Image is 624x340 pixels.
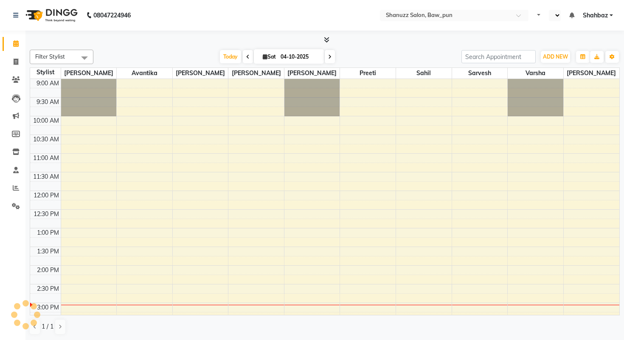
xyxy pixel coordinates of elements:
[31,135,61,144] div: 10:30 AM
[35,284,61,293] div: 2:30 PM
[541,51,570,63] button: ADD NEW
[508,68,563,79] span: Varsha
[284,68,340,79] span: [PERSON_NAME]
[543,53,568,60] span: ADD NEW
[261,53,278,60] span: Sat
[220,50,241,63] span: Today
[42,322,53,331] span: 1 / 1
[564,68,619,79] span: [PERSON_NAME]
[32,191,61,200] div: 12:00 PM
[452,68,508,79] span: Sarvesh
[461,50,536,63] input: Search Appointment
[583,11,608,20] span: Shahbaz
[35,98,61,107] div: 9:30 AM
[30,68,61,77] div: Stylist
[93,3,131,27] b: 08047224946
[396,68,452,79] span: Sahil
[31,116,61,125] div: 10:00 AM
[35,247,61,256] div: 1:30 PM
[22,3,80,27] img: logo
[31,172,61,181] div: 11:30 AM
[31,154,61,163] div: 11:00 AM
[173,68,228,79] span: [PERSON_NAME]
[61,68,117,79] span: [PERSON_NAME]
[340,68,396,79] span: Preeti
[35,303,61,312] div: 3:00 PM
[35,53,65,60] span: Filter Stylist
[35,228,61,237] div: 1:00 PM
[35,79,61,88] div: 9:00 AM
[35,266,61,275] div: 2:00 PM
[278,51,320,63] input: 2025-10-04
[32,210,61,219] div: 12:30 PM
[117,68,172,79] span: Avantika
[228,68,284,79] span: [PERSON_NAME]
